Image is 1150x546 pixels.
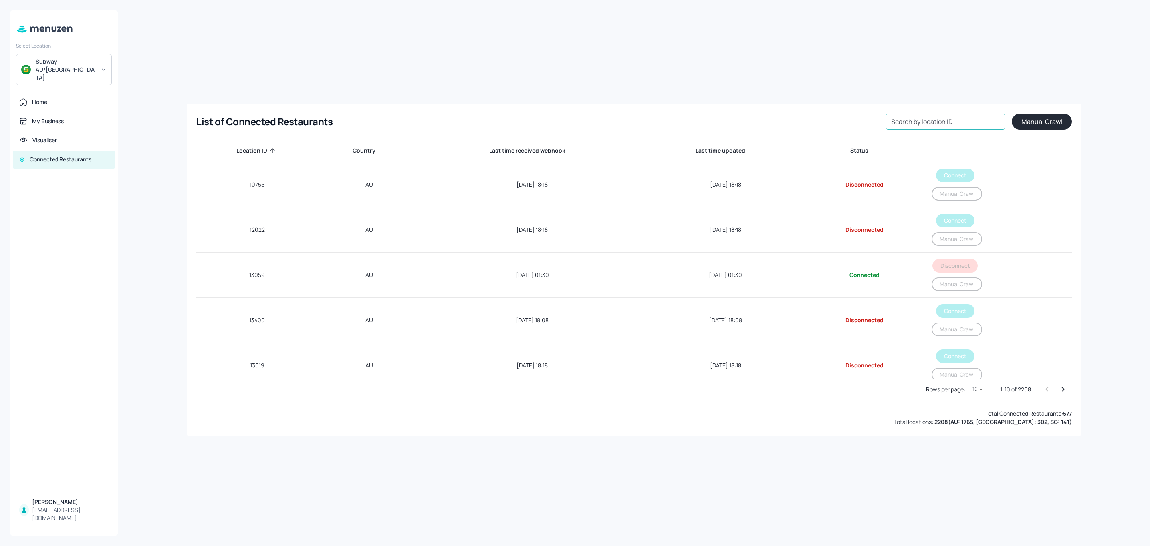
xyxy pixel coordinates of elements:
[317,343,420,388] td: AU
[644,207,807,253] td: [DATE] 18:18
[932,187,982,201] button: Manual Crawl
[1012,114,1072,130] button: Manual Crawl
[196,207,317,253] td: 12022
[932,277,982,291] button: Manual Crawl
[317,253,420,298] td: AU
[644,253,807,298] td: [DATE] 01:30
[236,146,278,155] span: Location ID
[813,271,915,279] div: Connected
[32,136,57,144] div: Visualiser
[936,214,974,227] button: Connect
[932,259,978,273] button: Disconnect
[317,207,420,253] td: AU
[196,162,317,207] td: 10755
[696,146,755,155] span: Last time updated
[926,385,965,393] p: Rows per page:
[16,42,112,49] div: Select Location
[936,304,974,318] button: Connect
[196,253,317,298] td: 13059
[32,98,47,106] div: Home
[936,169,974,182] button: Connect
[932,368,982,381] button: Manual Crawl
[421,298,644,343] td: [DATE] 18:08
[1063,410,1072,417] b: 577
[968,383,987,395] div: 10
[353,146,386,155] span: Country
[644,298,807,343] td: [DATE] 18:08
[421,162,644,207] td: [DATE] 18:18
[1055,381,1071,397] button: Go to next page
[421,207,644,253] td: [DATE] 18:18
[489,146,576,155] span: Last time received webhook
[644,162,807,207] td: [DATE] 18:18
[32,498,109,506] div: [PERSON_NAME]
[21,65,31,74] img: avatar
[813,361,915,369] div: Disconnected
[196,298,317,343] td: 13400
[32,117,64,125] div: My Business
[421,253,644,298] td: [DATE] 01:30
[30,155,91,163] div: Connected Restaurants
[813,316,915,324] div: Disconnected
[32,506,109,522] div: [EMAIL_ADDRESS][DOMAIN_NAME]
[932,232,982,246] button: Manual Crawl
[894,418,1072,426] div: Total locations:
[813,181,915,189] div: Disconnected
[196,115,333,128] div: List of Connected Restaurants
[850,146,879,155] span: Status
[196,343,317,388] td: 13619
[936,349,974,363] button: Connect
[421,343,644,388] td: [DATE] 18:18
[934,418,1072,426] b: 2208 ( AU: 1765, [GEOGRAPHIC_DATA]: 302, SG: 141 )
[36,58,96,82] div: Subway AU/[GEOGRAPHIC_DATA]
[1000,385,1031,393] p: 1-10 of 2208
[932,323,982,336] button: Manual Crawl
[985,409,1072,418] div: Total Connected Restaurants:
[317,298,420,343] td: AU
[813,226,915,234] div: Disconnected
[644,343,807,388] td: [DATE] 18:18
[317,162,420,207] td: AU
